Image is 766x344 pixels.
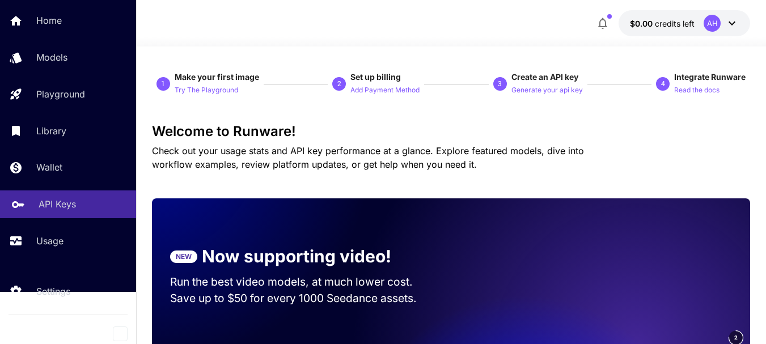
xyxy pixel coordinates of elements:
[674,83,720,96] button: Read the docs
[511,85,583,96] p: Generate your api key
[674,85,720,96] p: Read the docs
[498,79,502,89] p: 3
[202,244,391,269] p: Now supporting video!
[674,72,746,82] span: Integrate Runware
[113,326,128,341] button: Collapse sidebar
[36,87,85,101] p: Playground
[36,160,62,174] p: Wallet
[175,85,238,96] p: Try The Playground
[734,333,738,342] span: 2
[36,50,67,64] p: Models
[630,19,655,28] span: $0.00
[619,10,750,36] button: $0.00AH
[176,252,192,262] p: NEW
[121,324,136,344] div: Collapse sidebar
[175,83,238,96] button: Try The Playground
[337,79,341,89] p: 2
[704,15,721,32] div: AH
[655,19,695,28] span: credits left
[511,83,583,96] button: Generate your api key
[175,72,259,82] span: Make your first image
[170,290,433,307] p: Save up to $50 for every 1000 Seedance assets.
[350,85,420,96] p: Add Payment Method
[661,79,665,89] p: 4
[511,72,578,82] span: Create an API key
[350,83,420,96] button: Add Payment Method
[350,72,401,82] span: Set up billing
[36,284,70,298] p: Settings
[39,197,76,211] p: API Keys
[161,79,165,89] p: 1
[152,124,750,139] h3: Welcome to Runware!
[36,124,66,138] p: Library
[630,18,695,29] div: $0.00
[36,14,62,27] p: Home
[152,145,584,170] span: Check out your usage stats and API key performance at a glance. Explore featured models, dive int...
[170,274,433,290] p: Run the best video models, at much lower cost.
[36,234,64,248] p: Usage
